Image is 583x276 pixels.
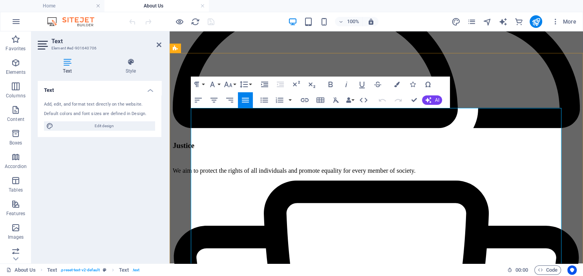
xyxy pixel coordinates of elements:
button: Code [534,265,561,275]
button: Underline (Ctrl+U) [355,77,369,92]
h2: Text [51,38,161,45]
i: On resize automatically adjust zoom level to fit chosen device. [367,18,374,25]
i: Publish [531,17,540,26]
button: Icons [405,77,420,92]
span: Click to select. Double-click to edit [119,265,129,275]
span: . text [132,265,139,275]
button: Special Characters [420,77,435,92]
p: Boxes [9,140,22,146]
span: Edit design [56,121,153,131]
div: Add, edit, and format text directly on the website. [44,101,155,108]
button: Align Left [191,92,206,108]
button: Font Size [222,77,237,92]
h6: 100% [347,17,359,26]
button: Align Right [222,92,237,108]
button: Click here to leave preview mode and continue editing [175,17,184,26]
p: Content [7,116,24,122]
button: publish [530,15,542,28]
h3: Element #ed-901640706 [51,45,146,52]
button: Italic (Ctrl+I) [339,77,354,92]
p: Tables [9,187,23,193]
h4: Style [100,58,161,75]
h4: Text [38,81,161,95]
button: AI [422,95,442,105]
button: Edit design [44,121,155,131]
button: reload [190,17,200,26]
span: Code [538,265,557,275]
h4: About Us [104,2,209,10]
button: Confirm (Ctrl+⏎) [406,92,421,108]
button: pages [467,17,476,26]
button: Superscript [289,77,303,92]
span: . preset-text-v2-default [60,265,100,275]
button: Increase Indent [257,77,272,92]
button: navigator [482,17,492,26]
button: design [451,17,461,26]
button: Data Bindings [344,92,355,108]
p: Elements [6,69,26,75]
button: Font Family [207,77,221,92]
i: Pages (Ctrl+Alt+S) [467,17,476,26]
button: Decrease Indent [273,77,288,92]
a: Click to cancel selection. Double-click to open Pages [6,265,36,275]
span: More [552,18,576,26]
nav: breadcrumb [47,265,140,275]
button: Bold (Ctrl+B) [323,77,338,92]
button: Insert Table [313,92,328,108]
i: AI Writer [498,17,507,26]
span: AI [435,98,439,102]
div: Default colors and font sizes are defined in Design. [44,111,155,117]
h4: Text [38,58,100,75]
button: Colors [389,77,404,92]
i: Navigator [482,17,492,26]
i: This element is a customizable preset [103,268,106,272]
span: 00 00 [515,265,528,275]
p: Accordion [5,163,27,170]
button: Clear Formatting [329,92,344,108]
button: Ordered List [287,92,293,108]
button: Insert Link [297,92,312,108]
button: Redo (Ctrl+Shift+Z) [391,92,406,108]
button: commerce [514,17,523,26]
button: Unordered List [257,92,272,108]
button: More [548,15,579,28]
p: Columns [6,93,26,99]
button: Line Height [238,77,253,92]
button: Align Justify [238,92,253,108]
button: Ordered List [272,92,287,108]
i: Design (Ctrl+Alt+Y) [451,17,460,26]
span: : [521,267,522,273]
p: Images [8,234,24,240]
img: Editor Logo [45,17,104,26]
button: Strikethrough [370,77,385,92]
i: Commerce [514,17,523,26]
button: Align Center [207,92,221,108]
button: Paragraph Format [191,77,206,92]
p: Features [6,210,25,217]
i: Reload page [191,17,200,26]
button: HTML [356,92,371,108]
button: Subscript [304,77,319,92]
button: Undo (Ctrl+Z) [375,92,390,108]
button: Usercentrics [567,265,577,275]
button: text_generator [498,17,508,26]
p: Favorites [5,46,26,52]
h6: Session time [507,265,528,275]
button: 100% [335,17,363,26]
span: Click to select. Double-click to edit [47,265,57,275]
